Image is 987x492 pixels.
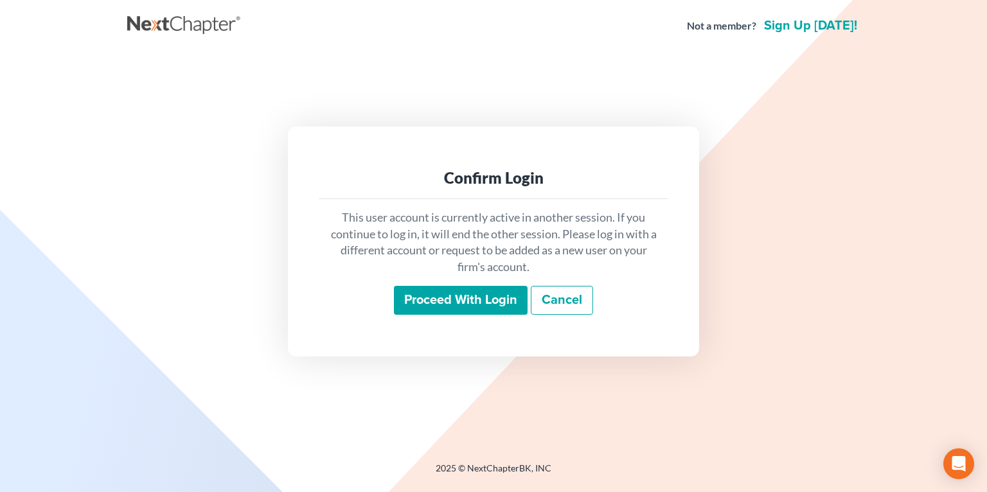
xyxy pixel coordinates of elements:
[531,286,593,315] a: Cancel
[943,448,974,479] div: Open Intercom Messenger
[329,168,658,188] div: Confirm Login
[394,286,528,315] input: Proceed with login
[127,462,860,485] div: 2025 © NextChapterBK, INC
[687,19,756,33] strong: Not a member?
[329,209,658,276] p: This user account is currently active in another session. If you continue to log in, it will end ...
[761,19,860,32] a: Sign up [DATE]!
